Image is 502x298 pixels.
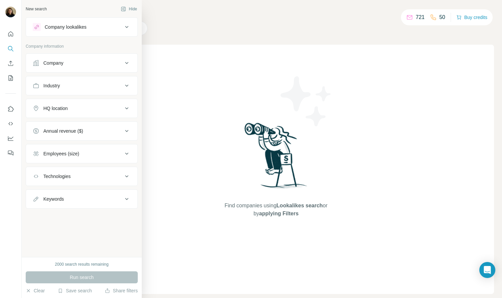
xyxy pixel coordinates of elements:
[26,287,45,294] button: Clear
[55,261,109,267] div: 2000 search results remaining
[5,57,16,69] button: Enrich CSV
[5,43,16,55] button: Search
[276,71,336,131] img: Surfe Illustration - Stars
[26,19,137,35] button: Company lookalikes
[259,211,299,216] span: applying Filters
[26,78,137,94] button: Industry
[26,146,137,162] button: Employees (size)
[277,203,323,208] span: Lookalikes search
[43,82,60,89] div: Industry
[58,287,92,294] button: Save search
[43,173,71,180] div: Technologies
[26,100,137,116] button: HQ location
[5,118,16,130] button: Use Surfe API
[26,43,138,49] p: Company information
[26,6,47,12] div: New search
[116,4,142,14] button: Hide
[105,287,138,294] button: Share filters
[5,72,16,84] button: My lists
[479,262,495,278] div: Open Intercom Messenger
[26,55,137,71] button: Company
[222,202,329,218] span: Find companies using or by
[43,60,63,66] div: Company
[241,121,311,195] img: Surfe Illustration - Woman searching with binoculars
[43,128,83,134] div: Annual revenue ($)
[26,123,137,139] button: Annual revenue ($)
[43,105,68,112] div: HQ location
[58,8,494,17] h4: Search
[5,132,16,144] button: Dashboard
[5,147,16,159] button: Feedback
[5,7,16,17] img: Avatar
[43,196,64,202] div: Keywords
[5,103,16,115] button: Use Surfe on LinkedIn
[439,13,445,21] p: 50
[45,24,86,30] div: Company lookalikes
[5,28,16,40] button: Quick start
[456,13,487,22] button: Buy credits
[43,150,79,157] div: Employees (size)
[26,168,137,184] button: Technologies
[26,191,137,207] button: Keywords
[416,13,425,21] p: 721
